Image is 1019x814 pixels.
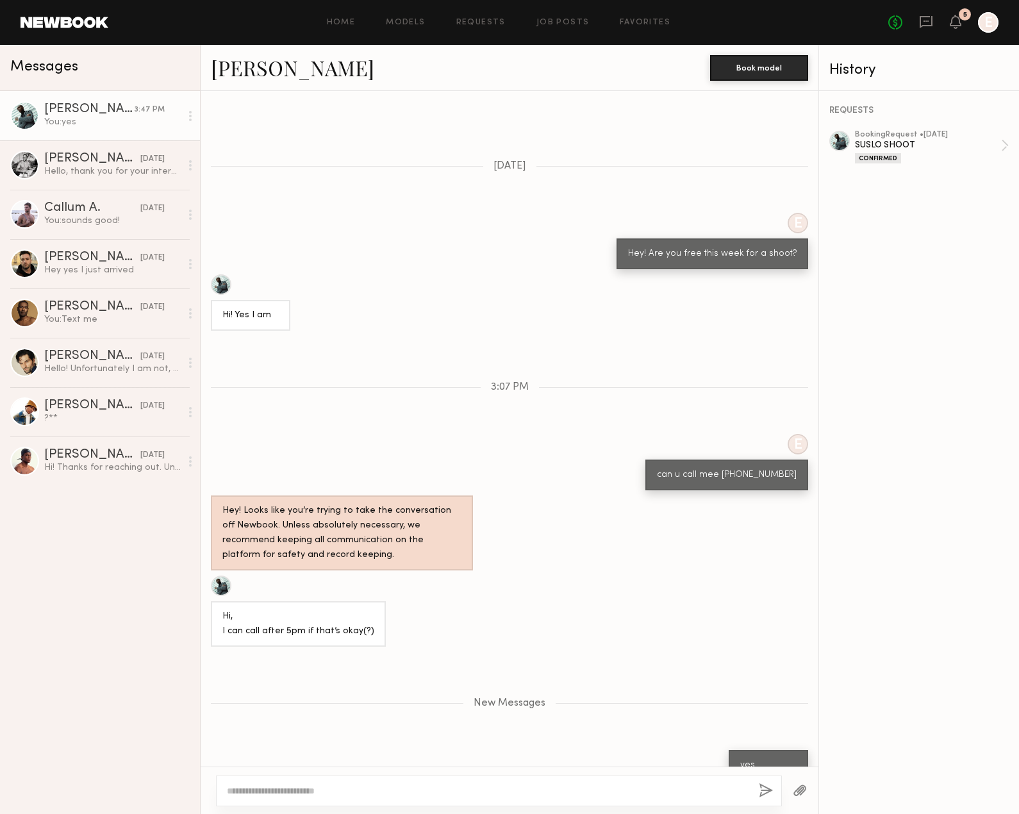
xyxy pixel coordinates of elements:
div: Hello! Unfortunately I am not, I am currently in [GEOGRAPHIC_DATA]. Best of luck, thanks for thin... [44,363,181,375]
span: Messages [10,60,78,74]
a: [PERSON_NAME] [211,54,374,81]
span: [DATE] [493,161,526,172]
div: You: yes [44,116,181,128]
div: yes [740,758,797,773]
div: booking Request • [DATE] [855,131,1001,139]
div: 5 [963,12,967,19]
div: [PERSON_NAME] [44,251,140,264]
div: can u call mee [PHONE_NUMBER] [657,468,797,483]
div: History [829,63,1009,78]
div: [PERSON_NAME] [44,350,140,363]
button: Book model [710,55,808,81]
a: Requests [456,19,506,27]
a: Book model [710,62,808,72]
a: bookingRequest •[DATE]SUSLO SHOOTConfirmed [855,131,1009,163]
a: E [978,12,998,33]
div: Callum A. [44,202,140,215]
div: REQUESTS [829,106,1009,115]
span: New Messages [474,698,545,709]
div: Hi! Yes I am [222,308,279,323]
div: [DATE] [140,203,165,215]
div: [PERSON_NAME] [44,153,140,165]
a: Favorites [620,19,670,27]
div: Hey! Are you free this week for a shoot? [628,247,797,262]
div: Confirmed [855,153,901,163]
div: [DATE] [140,351,165,363]
div: [PERSON_NAME] [44,399,140,412]
div: [DATE] [140,449,165,461]
div: [PERSON_NAME] [44,103,135,116]
div: [DATE] [140,400,165,412]
div: 3:47 PM [135,104,165,116]
div: Hi! Thanks for reaching out. Unfortunately I’m not available. I’ll be leaving for [GEOGRAPHIC_DAT... [44,461,181,474]
div: You: sounds good! [44,215,181,227]
div: Hi, I can call after 5pm if that’s okay(?) [222,610,374,639]
div: Hello, thank you for your interest. My minimum rate is $1250. Thank you. [44,165,181,178]
span: 3:07 PM [491,382,529,393]
a: Home [327,19,356,27]
div: SUSLO SHOOT [855,139,1001,151]
div: Hey! Looks like you’re trying to take the conversation off Newbook. Unless absolutely necessary, ... [222,504,461,563]
a: Job Posts [536,19,590,27]
div: [PERSON_NAME] [44,301,140,313]
div: Hey yes I just arrived [44,264,181,276]
div: You: Text me [44,313,181,326]
div: [DATE] [140,153,165,165]
div: [DATE] [140,252,165,264]
a: Models [386,19,425,27]
div: [DATE] [140,301,165,313]
div: [PERSON_NAME] [44,449,140,461]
